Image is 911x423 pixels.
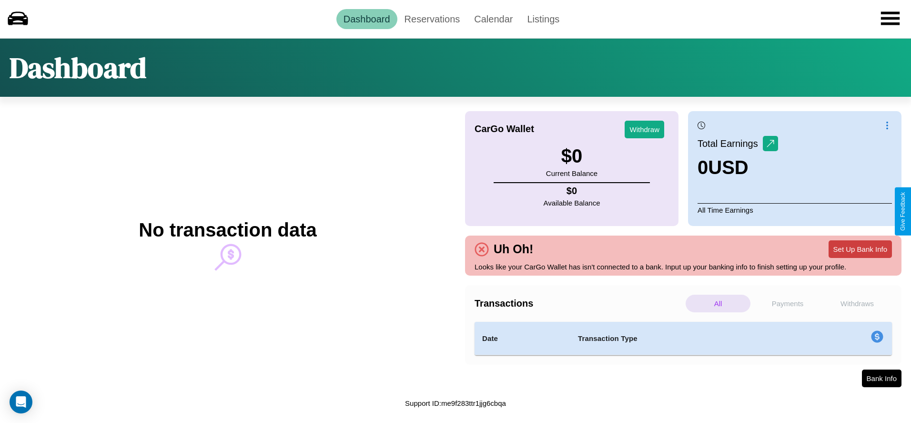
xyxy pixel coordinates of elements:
[825,295,890,312] p: Withdraws
[625,121,664,138] button: Withdraw
[10,391,32,413] div: Open Intercom Messenger
[405,397,506,410] p: Support ID: me9f283ttr1jjg6cbqa
[475,124,534,134] h4: CarGo Wallet
[482,333,563,344] h4: Date
[900,192,906,231] div: Give Feedback
[520,9,567,29] a: Listings
[139,219,316,241] h2: No transaction data
[546,167,597,180] p: Current Balance
[489,242,538,256] h4: Uh Oh!
[336,9,397,29] a: Dashboard
[686,295,750,312] p: All
[544,186,600,196] h4: $ 0
[698,135,763,152] p: Total Earnings
[698,203,892,217] p: All Time Earnings
[862,370,901,387] button: Bank Info
[397,9,467,29] a: Reservations
[467,9,520,29] a: Calendar
[475,298,683,309] h4: Transactions
[10,48,146,87] h1: Dashboard
[546,145,597,167] h3: $ 0
[475,322,892,355] table: simple table
[544,196,600,209] p: Available Balance
[698,157,778,178] h3: 0 USD
[829,240,892,258] button: Set Up Bank Info
[578,333,793,344] h4: Transaction Type
[475,260,892,273] p: Looks like your CarGo Wallet has isn't connected to a bank. Input up your banking info to finish ...
[755,295,820,312] p: Payments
